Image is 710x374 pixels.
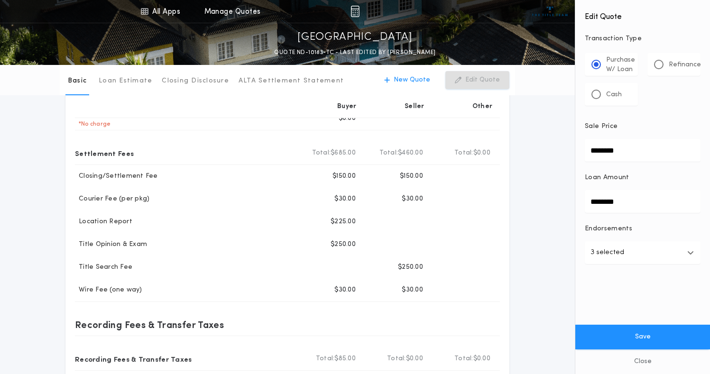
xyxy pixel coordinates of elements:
h4: Edit Quote [585,6,701,23]
span: $685.00 [331,148,356,158]
p: $250.00 [398,263,423,272]
p: $30.00 [334,285,356,295]
p: [GEOGRAPHIC_DATA] [297,30,413,45]
p: Refinance [669,60,701,70]
span: $0.00 [406,354,423,364]
input: Sale Price [585,139,701,162]
b: Total: [454,148,473,158]
p: New Quote [394,75,430,85]
p: QUOTE ND-10183-TC - LAST EDITED BY [PERSON_NAME] [274,48,435,57]
p: $150.00 [400,172,423,181]
p: Recording Fees & Transfer Taxes [75,351,192,366]
p: $0.00 [339,114,356,123]
p: Cash [606,90,622,100]
span: $85.00 [334,354,356,364]
button: New Quote [375,71,440,89]
p: Buyer [337,102,356,111]
b: Total: [387,354,406,364]
img: img [350,6,360,17]
b: Total: [379,148,398,158]
p: Title Search Fee [75,263,132,272]
p: Purchase W/ Loan [606,55,635,74]
p: 3 selected [590,247,624,258]
p: Recording Fees & Transfer Taxes [75,317,224,332]
p: Sale Price [585,122,618,131]
p: $30.00 [334,194,356,204]
p: $30.00 [402,285,423,295]
p: Edit Quote [465,75,500,85]
img: vs-icon [532,7,568,16]
b: Total: [312,148,331,158]
button: Close [575,349,710,374]
p: Closing/Settlement Fee [75,172,158,181]
button: Save [575,325,710,349]
p: Wire Fee (one way) [75,285,142,295]
p: Loan Estimate [99,76,152,86]
p: $30.00 [402,194,423,204]
p: ALTA Settlement Statement [239,76,344,86]
b: Total: [316,354,335,364]
p: Closing Disclosure [162,76,229,86]
p: Title Opinion & Exam [75,240,147,249]
p: Basic [68,76,87,86]
input: Loan Amount [585,190,701,213]
p: $250.00 [331,240,356,249]
p: Endorsements [585,224,701,234]
span: $460.00 [398,148,423,158]
p: Transaction Type [585,34,701,44]
p: Courier Fee (per pkg) [75,194,149,204]
button: Edit Quote [445,71,509,89]
p: Other [472,102,492,111]
b: Total: [454,354,473,364]
button: 3 selected [585,241,701,264]
p: Seller [405,102,424,111]
span: $0.00 [473,148,490,158]
span: $0.00 [473,354,490,364]
p: Settlement Fees [75,146,134,161]
p: $225.00 [331,217,356,227]
p: $150.00 [332,172,356,181]
p: Loan Amount [585,173,629,182]
p: Location Report [75,217,132,227]
p: * No charge [75,120,111,128]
